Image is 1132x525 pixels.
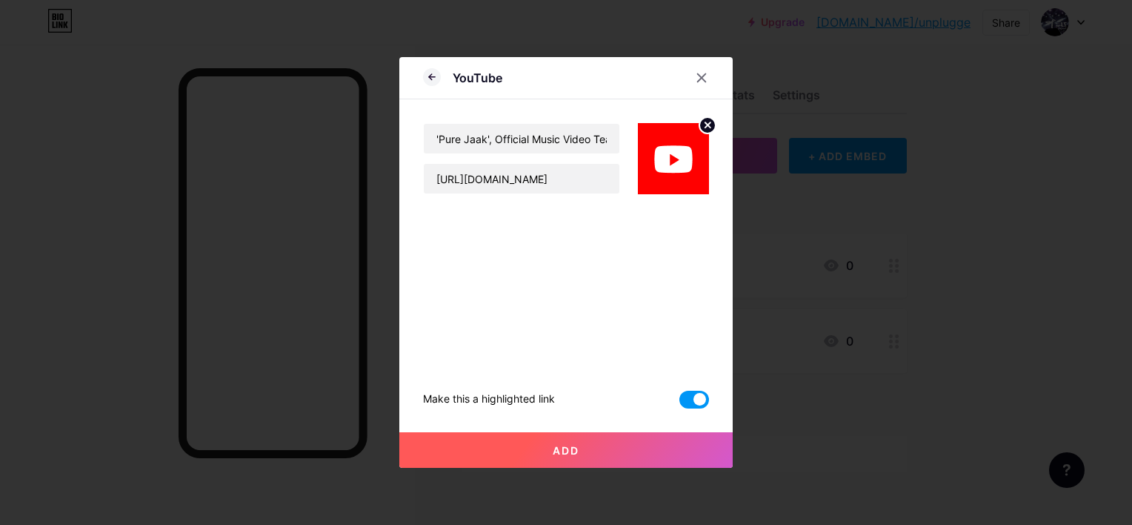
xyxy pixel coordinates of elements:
[638,123,709,194] img: link_thumbnail
[424,164,619,194] input: URL
[399,432,733,468] button: Add
[424,124,619,153] input: Title
[453,69,502,87] div: YouTube
[553,444,579,457] span: Add
[423,391,555,409] div: Make this a highlighted link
